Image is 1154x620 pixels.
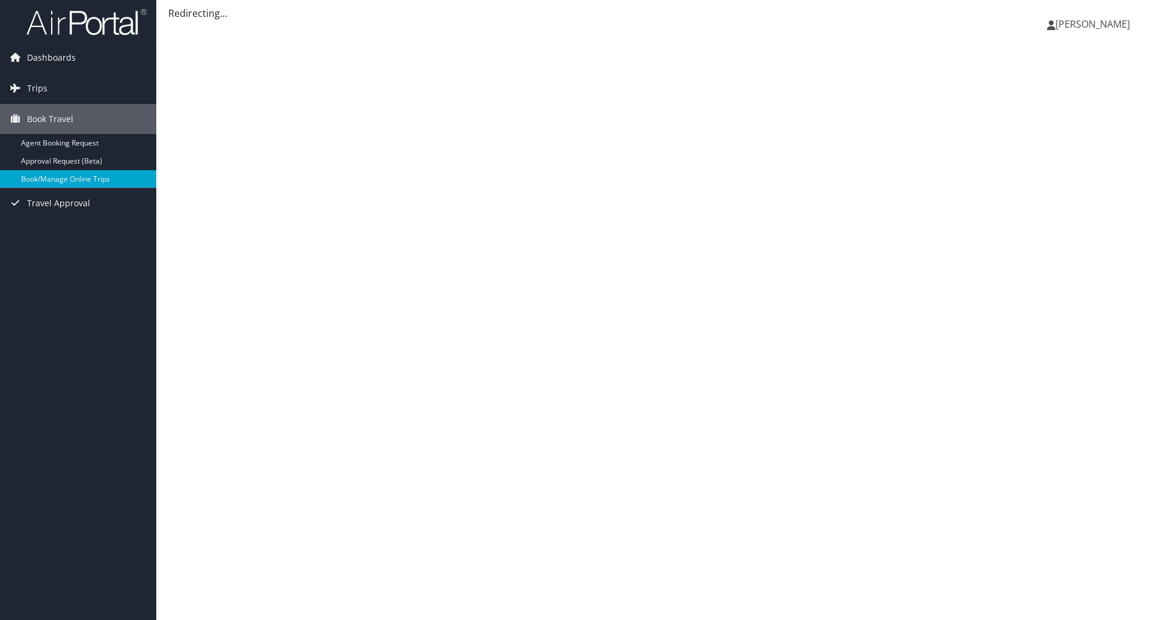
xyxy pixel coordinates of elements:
[27,104,73,134] span: Book Travel
[27,188,90,218] span: Travel Approval
[1055,17,1130,31] span: [PERSON_NAME]
[1047,6,1142,42] a: [PERSON_NAME]
[168,6,1142,20] div: Redirecting...
[27,43,76,73] span: Dashboards
[27,73,47,103] span: Trips
[26,8,147,36] img: airportal-logo.png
